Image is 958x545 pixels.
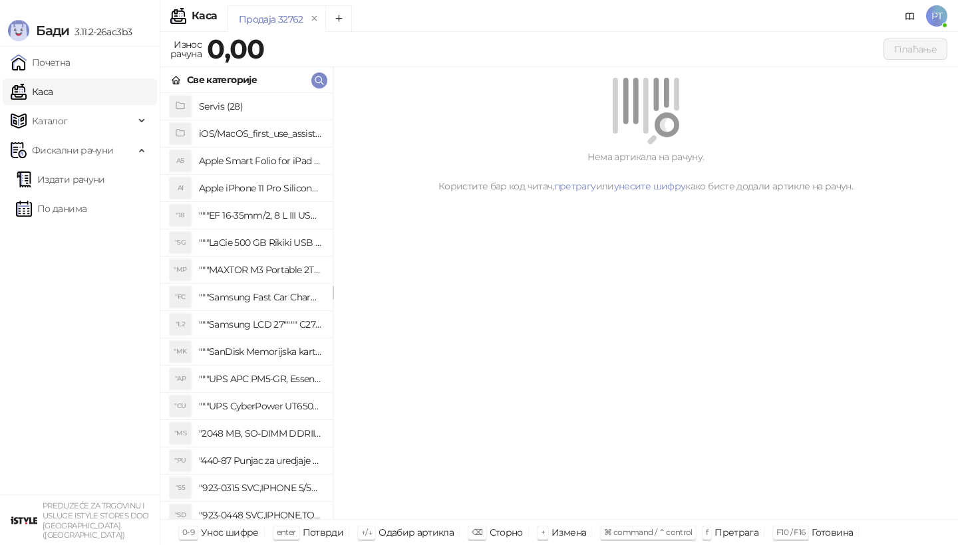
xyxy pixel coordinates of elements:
[170,341,191,362] div: "MK
[614,180,686,192] a: унесите шифру
[36,23,69,39] span: Бади
[472,527,482,537] span: ⌫
[69,26,132,38] span: 3.11.2-26ac3b3
[199,314,322,335] h4: """Samsung LCD 27"""" C27F390FHUXEN"""
[11,507,37,534] img: 64x64-companyLogo-77b92cf4-9946-4f36-9751-bf7bb5fd2c7d.png
[199,259,322,280] h4: """MAXTOR M3 Portable 2TB 2.5"""" crni eksterni hard disk HX-M201TCB/GM"""
[192,11,217,21] div: Каса
[170,395,191,417] div: "CU
[199,205,322,226] h4: """EF 16-35mm/2, 8 L III USM"""
[160,93,333,519] div: grid
[361,527,372,537] span: ↑/↓
[170,259,191,280] div: "MP
[812,524,853,541] div: Готовина
[199,504,322,526] h4: "923-0448 SVC,IPHONE,TOURQUE DRIVER KIT .65KGF- CM Šrafciger "
[899,5,921,27] a: Документација
[490,524,523,541] div: Сторно
[11,78,53,105] a: Каса
[170,450,191,471] div: "PU
[277,527,296,537] span: enter
[170,477,191,498] div: "S5
[199,341,322,362] h4: """SanDisk Memorijska kartica 256GB microSDXC sa SD adapterom SDSQXA1-256G-GN6MA - Extreme PLUS, ...
[32,108,68,134] span: Каталог
[207,33,264,65] strong: 0,00
[43,501,149,540] small: PREDUZEĆE ZA TRGOVINU I USLUGE ISTYLE STORES DOO [GEOGRAPHIC_DATA] ([GEOGRAPHIC_DATA])
[187,72,257,87] div: Све категорије
[199,123,322,144] h4: iOS/MacOS_first_use_assistance (4)
[182,527,194,537] span: 0-9
[349,150,942,193] div: Нема артикала на рачуну. Користите бар код читач, или како бисте додали артикле на рачун.
[199,423,322,444] h4: "2048 MB, SO-DIMM DDRII, 667 MHz, Napajanje 1,8 0,1 V, Latencija CL5"
[170,368,191,389] div: "AP
[170,232,191,253] div: "5G
[883,39,947,60] button: Плаћање
[8,20,29,41] img: Logo
[199,96,322,117] h4: Servis (28)
[32,137,113,163] span: Фискални рачуни
[554,180,596,192] a: претрагу
[552,524,586,541] div: Измена
[170,205,191,226] div: "18
[170,150,191,171] div: AS
[201,524,259,541] div: Унос шифре
[170,423,191,444] div: "MS
[706,527,708,537] span: f
[199,177,322,199] h4: Apple iPhone 11 Pro Silicone Case - Black
[325,5,352,32] button: Add tab
[715,524,758,541] div: Претрага
[776,527,805,537] span: F10 / F16
[199,232,322,253] h4: """LaCie 500 GB Rikiki USB 3.0 / Ultra Compact & Resistant aluminum / USB 3.0 / 2.5"""""""
[16,166,105,193] a: Издати рачуни
[16,195,86,222] a: По данима
[306,13,323,25] button: remove
[170,314,191,335] div: "L2
[239,12,303,27] div: Продаја 32762
[199,150,322,171] h4: Apple Smart Folio for iPad mini (A17 Pro) - Sage
[199,286,322,308] h4: """Samsung Fast Car Charge Adapter, brzi auto punja_, boja crna"""
[926,5,947,27] span: PT
[379,524,454,541] div: Одабир артикла
[170,286,191,308] div: "FC
[199,450,322,471] h4: "440-87 Punjac za uredjaje sa micro USB portom 4/1, Stand."
[170,504,191,526] div: "SD
[199,477,322,498] h4: "923-0315 SVC,IPHONE 5/5S BATTERY REMOVAL TRAY Držač za iPhone sa kojim se otvara display
[199,395,322,417] h4: """UPS CyberPower UT650EG, 650VA/360W , line-int., s_uko, desktop"""
[303,524,344,541] div: Потврди
[199,368,322,389] h4: """UPS APC PM5-GR, Essential Surge Arrest,5 utic_nica"""
[604,527,693,537] span: ⌘ command / ⌃ control
[168,36,204,62] div: Износ рачуна
[541,527,545,537] span: +
[170,177,191,199] div: AI
[11,49,71,76] a: Почетна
